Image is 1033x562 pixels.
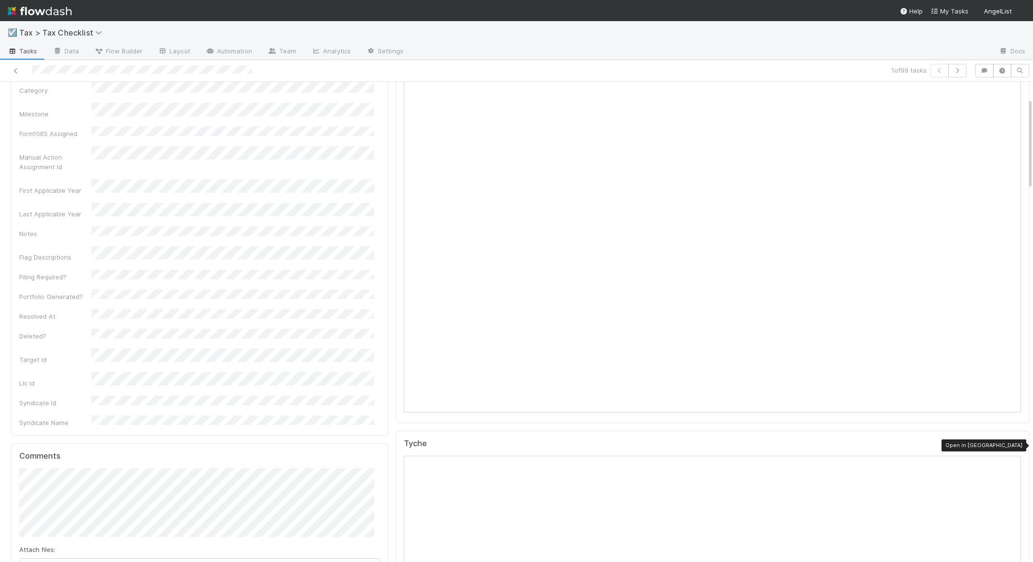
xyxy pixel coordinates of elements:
a: Layout [150,44,198,60]
div: Form1065 Assigned [19,129,91,138]
img: logo-inverted-e16ddd16eac7371096b0.svg [8,3,72,19]
a: Flow Builder [87,44,150,60]
label: Attach files: [19,545,55,554]
a: My Tasks [930,6,968,16]
a: Automation [198,44,260,60]
div: Last Applicable Year [19,209,91,219]
span: AngelList [984,7,1012,15]
div: Notes [19,229,91,238]
span: Flow Builder [94,46,142,56]
div: Syndicate Name [19,418,91,427]
h5: Comments [19,451,380,461]
a: Docs [991,44,1033,60]
div: First Applicable Year [19,186,91,195]
span: My Tasks [930,7,968,15]
div: Target Id [19,355,91,364]
a: Settings [359,44,411,60]
span: Tasks [8,46,38,56]
a: Analytics [304,44,359,60]
h5: Tyche [404,439,427,449]
div: Resolved At [19,312,91,321]
div: Milestone [19,109,91,119]
div: Llc Id [19,378,91,388]
span: 1 of 99 tasks [891,65,927,75]
div: Filing Required? [19,272,91,282]
span: Tax > Tax Checklist [19,28,107,37]
img: avatar_a3b243cf-b3da-4b5c-848d-cbf70bdb6bef.png [1016,7,1025,16]
div: Deleted? [19,331,91,341]
div: Category [19,86,91,95]
a: Team [260,44,304,60]
div: Portfolio Generated? [19,292,91,301]
div: Manual Action Assignment Id [19,152,91,172]
div: Syndicate Id [19,398,91,408]
div: Flag Descriptions [19,252,91,262]
a: Data [45,44,87,60]
span: ☑️ [8,28,17,37]
div: Help [900,6,923,16]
